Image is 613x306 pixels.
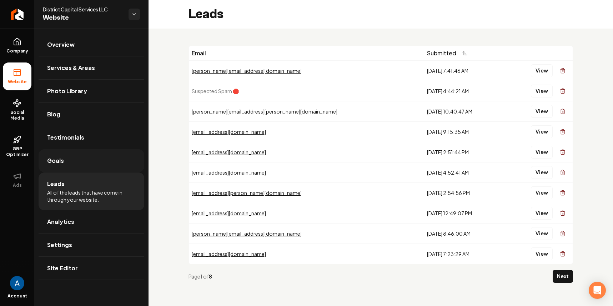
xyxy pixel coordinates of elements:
span: Page [189,273,200,280]
div: [PERSON_NAME][EMAIL_ADDRESS][DOMAIN_NAME] [192,67,421,74]
span: Goals [47,156,64,165]
span: Blog [47,110,60,119]
button: View [531,85,553,97]
span: Company [4,48,31,54]
div: [DATE] 4:52:41 AM [427,169,501,176]
button: View [531,186,553,199]
div: Email [192,49,421,57]
span: Photo Library [47,87,87,95]
a: Photo Library [39,80,144,102]
a: Blog [39,103,144,126]
button: View [531,247,553,260]
div: [EMAIL_ADDRESS][DOMAIN_NAME] [192,169,421,176]
img: Rebolt Logo [11,9,24,20]
div: [DATE] 12:49:07 PM [427,210,501,217]
div: [EMAIL_ADDRESS][DOMAIN_NAME] [192,250,421,257]
button: View [531,227,553,240]
span: Submitted [427,49,456,57]
a: Goals [39,149,144,172]
div: [EMAIL_ADDRESS][PERSON_NAME][DOMAIN_NAME] [192,189,421,196]
button: Ads [3,166,31,194]
button: View [531,166,553,179]
span: Settings [47,241,72,249]
div: [DATE] 2:51:44 PM [427,149,501,156]
a: Overview [39,33,144,56]
div: [PERSON_NAME][EMAIL_ADDRESS][DOMAIN_NAME] [192,230,421,237]
a: Social Media [3,93,31,127]
h2: Leads [189,7,223,21]
button: Next [553,270,573,283]
span: Leads [47,180,65,188]
div: [EMAIL_ADDRESS][DOMAIN_NAME] [192,149,421,156]
button: View [531,105,553,118]
a: Testimonials [39,126,144,149]
div: [EMAIL_ADDRESS][DOMAIN_NAME] [192,210,421,217]
a: Services & Areas [39,56,144,79]
span: Services & Areas [47,64,95,72]
button: View [531,64,553,77]
div: [PERSON_NAME][EMAIL_ADDRESS][PERSON_NAME][DOMAIN_NAME] [192,108,421,115]
img: Andrew Magana [10,276,24,290]
div: [DATE] 9:15:35 AM [427,128,501,135]
span: District Capital Services LLC [43,6,123,13]
span: Website [5,79,30,85]
div: [DATE] 4:44:21 AM [427,87,501,95]
span: Website [43,13,123,23]
button: View [531,125,553,138]
div: [DATE] 7:23:29 AM [427,250,501,257]
a: Analytics [39,210,144,233]
span: GBP Optimizer [3,146,31,157]
button: View [531,207,553,220]
div: [DATE] 7:41:46 AM [427,67,501,74]
button: Submitted [427,47,472,60]
a: Site Editor [39,257,144,280]
span: Suspected Spam 🛑 [192,88,239,94]
span: All of the leads that have come in through your website. [47,189,136,203]
a: Settings [39,234,144,256]
div: [DATE] 8:46:00 AM [427,230,501,237]
button: Open user button [10,276,24,290]
div: [DATE] 10:40:47 AM [427,108,501,115]
span: Overview [47,40,75,49]
span: Social Media [3,110,31,121]
div: Open Intercom Messenger [589,282,606,299]
button: View [531,146,553,159]
span: Ads [10,182,25,188]
strong: 8 [209,273,212,280]
div: [EMAIL_ADDRESS][DOMAIN_NAME] [192,128,421,135]
span: Testimonials [47,133,84,142]
a: GBP Optimizer [3,130,31,163]
span: of [203,273,209,280]
a: Company [3,32,31,60]
span: Analytics [47,217,74,226]
span: Account [7,293,27,299]
strong: 1 [200,273,203,280]
span: Site Editor [47,264,78,272]
div: [DATE] 2:54:56 PM [427,189,501,196]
